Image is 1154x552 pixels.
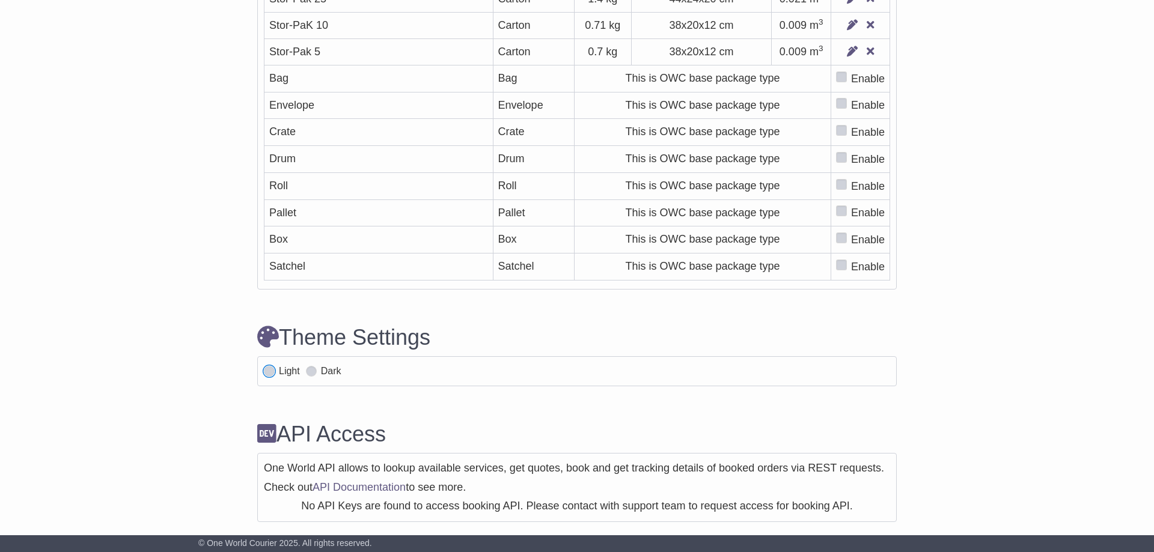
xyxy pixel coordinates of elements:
[819,17,823,26] sup: 3
[719,46,733,58] span: cm
[609,19,620,31] span: kg
[264,253,493,281] td: Satchel
[493,146,574,173] td: Drum
[588,46,603,58] span: 0.7
[810,46,823,58] span: m
[851,97,885,114] label: Enable
[264,199,493,226] td: Pallet
[493,199,574,226] td: Pallet
[264,92,493,119] td: Envelope
[264,65,493,92] td: Bag
[493,253,574,281] td: Satchel
[851,151,885,168] label: Enable
[686,46,698,58] span: 20
[493,12,574,38] td: Carton
[851,232,885,248] label: Enable
[257,326,897,350] h3: Theme Settings
[669,46,681,58] span: 38
[493,172,574,199] td: Roll
[719,19,733,31] span: cm
[493,65,574,92] td: Bag
[851,259,885,275] label: Enable
[574,92,831,119] td: This is OWC base package type
[585,19,606,31] span: 0.71
[704,46,716,58] span: 12
[198,538,372,548] span: © One World Courier 2025. All rights reserved.
[279,365,300,377] label: Light
[264,226,493,253] td: Box
[704,19,716,31] span: 12
[686,19,698,31] span: 20
[257,422,897,446] h3: API Access
[264,462,890,475] p: One World API allows to lookup available services, get quotes, book and get tracking details of b...
[606,46,617,58] span: kg
[574,119,831,146] td: This is OWC base package type
[264,38,493,65] td: Stor-Pak 5
[669,19,681,31] span: 38
[493,119,574,146] td: Crate
[264,481,890,494] p: Check out to see more.
[493,226,574,253] td: Box
[264,119,493,146] td: Crate
[637,44,767,60] div: x x
[264,500,890,513] div: No API Keys are found to access booking API. Please contact with support team to request access f...
[851,205,885,221] label: Enable
[780,46,807,58] span: 0.009
[574,146,831,173] td: This is OWC base package type
[851,124,885,141] label: Enable
[264,146,493,173] td: Drum
[637,17,767,34] div: x x
[574,65,831,92] td: This is OWC base package type
[313,481,406,493] a: API Documentation
[321,365,341,377] label: Dark
[574,253,831,281] td: This is OWC base package type
[851,71,885,87] label: Enable
[264,12,493,38] td: Stor-PaK 10
[810,19,823,31] span: m
[493,38,574,65] td: Carton
[574,199,831,226] td: This is OWC base package type
[574,226,831,253] td: This is OWC base package type
[264,172,493,199] td: Roll
[574,172,831,199] td: This is OWC base package type
[493,92,574,119] td: Envelope
[780,19,807,31] span: 0.009
[851,178,885,195] label: Enable
[819,44,823,53] sup: 3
